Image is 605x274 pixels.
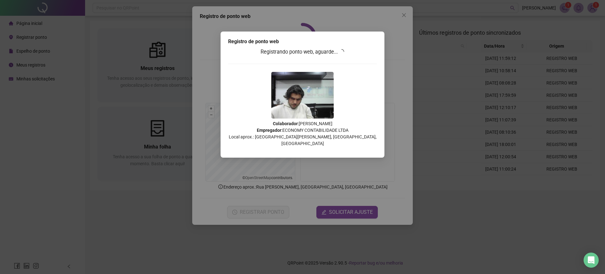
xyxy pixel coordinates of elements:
span: loading [339,49,344,54]
img: Z [271,72,334,119]
div: Open Intercom Messenger [584,253,599,268]
h3: Registrando ponto web, aguarde... [228,48,377,56]
div: Registro de ponto web [228,38,377,45]
strong: Empregador [257,128,281,133]
p: : [PERSON_NAME] : ECONOMY CONTABILIDADE LTDA Local aprox.: [GEOGRAPHIC_DATA][PERSON_NAME], [GEOGR... [228,120,377,147]
strong: Colaborador [273,121,298,126]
